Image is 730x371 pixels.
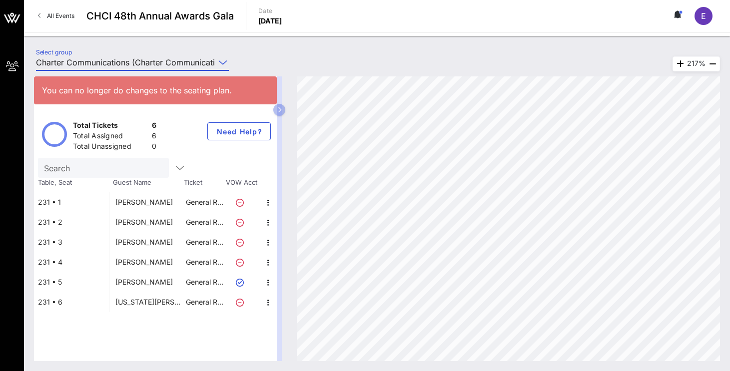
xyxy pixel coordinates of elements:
[184,272,224,292] p: General R…
[42,84,269,96] div: You can no longer do changes to the seating plan.
[109,178,184,188] span: Guest Name
[34,272,109,292] div: 231 • 5
[34,252,109,272] div: 231 • 4
[115,212,173,232] div: Claudia Ruiz
[224,178,259,188] span: VOW Acct
[115,272,173,292] div: Diana Fernandez
[34,232,109,252] div: 231 • 3
[36,48,72,56] label: Select group
[73,141,148,154] div: Total Unassigned
[184,178,224,188] span: Ticket
[115,192,173,212] div: Elizabeth Rodriguez
[34,292,109,312] div: 231 • 6
[184,292,224,312] p: General R…
[34,178,109,188] span: Table, Seat
[152,131,156,143] div: 6
[73,120,148,133] div: Total Tickets
[32,8,80,24] a: All Events
[695,7,713,25] div: E
[258,6,282,16] p: Date
[152,120,156,133] div: 6
[115,292,184,312] div: Virginia Zigras
[34,192,109,212] div: 231 • 1
[701,11,706,21] span: E
[152,141,156,154] div: 0
[184,252,224,272] p: General R…
[673,56,720,71] div: 217%
[115,252,173,272] div: Angela Wilkes
[47,12,74,19] span: All Events
[184,192,224,212] p: General R…
[73,131,148,143] div: Total Assigned
[184,212,224,232] p: General R…
[258,16,282,26] p: [DATE]
[115,232,173,252] div: Brent Wilkes
[34,212,109,232] div: 231 • 2
[216,127,262,136] span: Need Help?
[86,8,234,23] span: CHCI 48th Annual Awards Gala
[207,122,271,140] button: Need Help?
[184,232,224,252] p: General R…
